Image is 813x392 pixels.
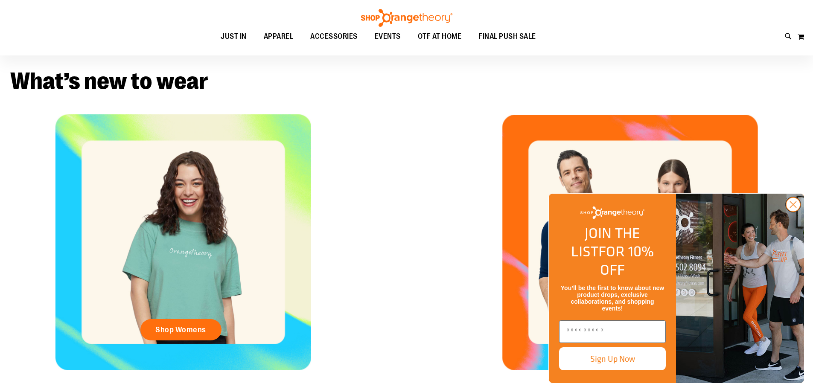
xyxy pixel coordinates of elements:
span: JUST IN [221,27,247,46]
img: Shop Orangetheory [360,9,454,27]
span: FOR 10% OFF [598,241,654,280]
span: You’ll be the first to know about new product drops, exclusive collaborations, and shopping events! [561,285,664,312]
span: ACCESSORIES [310,27,358,46]
span: OTF AT HOME [418,27,462,46]
a: APPAREL [255,27,302,46]
img: Shop Orangtheory [676,194,804,383]
a: ACCESSORIES [302,27,366,46]
a: JUST IN [212,27,255,46]
a: Shop Womens [140,319,221,340]
span: APPAREL [264,27,294,46]
span: Shop Womens [155,325,206,334]
button: Close dialog [785,197,801,212]
a: FINAL PUSH SALE [470,27,545,46]
div: FLYOUT Form [540,185,813,392]
img: Shop Orangetheory [580,206,644,219]
button: Sign Up Now [559,347,666,370]
span: JOIN THE LIST [571,222,640,262]
input: Enter email [559,320,666,343]
a: EVENTS [366,27,409,46]
span: EVENTS [375,27,401,46]
a: OTF AT HOME [409,27,470,46]
span: FINAL PUSH SALE [478,27,536,46]
h2: What’s new to wear [10,70,803,93]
